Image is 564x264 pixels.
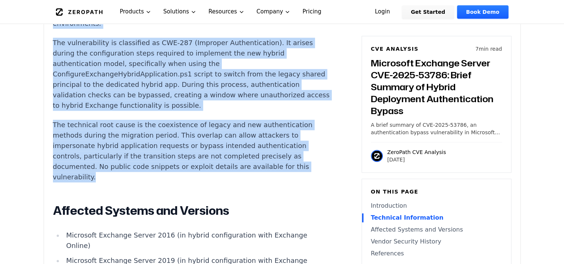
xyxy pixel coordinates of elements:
[53,120,330,182] p: The technical root cause is the coexistence of legacy and new authentication methods during the m...
[53,38,330,111] p: The vulnerability is classified as CWE-287 (Improper Authentication). It arises during the config...
[475,45,502,53] p: 7 min read
[402,5,454,19] a: Get Started
[457,5,508,19] a: Book Demo
[387,148,446,156] p: ZeroPath CVE Analysis
[371,57,502,117] h3: Microsoft Exchange Server CVE-2025-53786: Brief Summary of Hybrid Deployment Authentication Bypass
[371,237,502,246] a: Vendor Security History
[53,203,330,218] h2: Affected Systems and Versions
[387,156,446,163] p: [DATE]
[371,213,502,222] a: Technical Information
[366,5,399,19] a: Login
[371,121,502,136] p: A brief summary of CVE-2025-53786, an authentication bypass vulnerability in Microsoft Exchange S...
[63,230,330,251] li: Microsoft Exchange Server 2016 (in hybrid configuration with Exchange Online)
[371,201,502,210] a: Introduction
[371,249,502,258] a: References
[371,45,419,53] h6: CVE Analysis
[371,225,502,234] a: Affected Systems and Versions
[371,188,502,195] h6: On this page
[371,150,383,162] img: ZeroPath CVE Analysis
